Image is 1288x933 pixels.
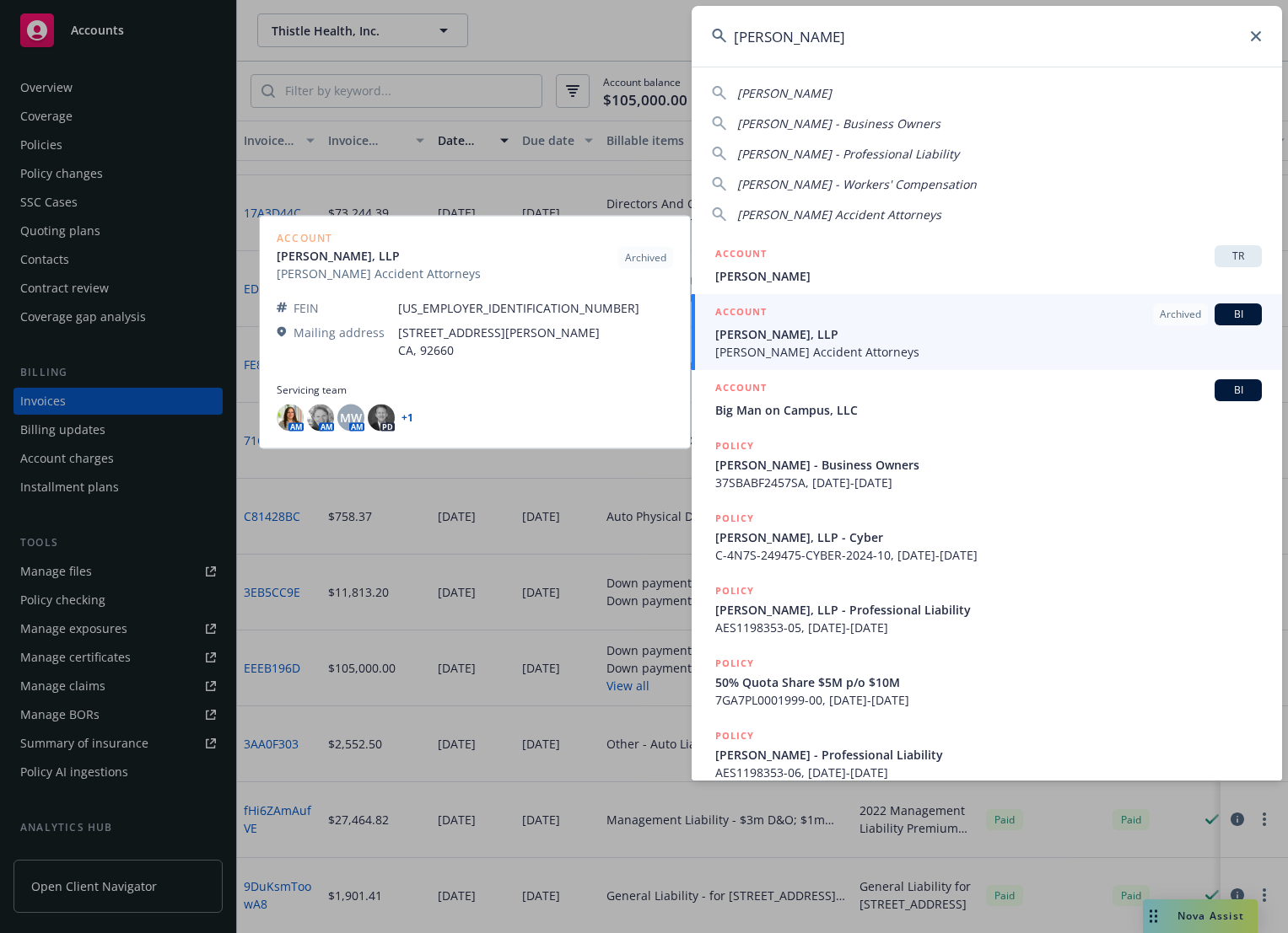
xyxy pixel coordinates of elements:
span: [PERSON_NAME], LLP [715,325,1262,343]
span: C-4N7S-249475-CYBER-2024-10, [DATE]-[DATE] [715,546,1262,564]
span: 7GA7PL0001999-00, [DATE]-[DATE] [715,691,1262,709]
a: POLICY[PERSON_NAME], LLP - CyberC-4N7S-249475-CYBER-2024-10, [DATE]-[DATE] [692,501,1282,573]
a: POLICY[PERSON_NAME], LLP - Professional LiabilityAES1198353-05, [DATE]-[DATE] [692,573,1282,646]
a: ACCOUNTTR[PERSON_NAME] [692,236,1282,294]
span: AES1198353-06, [DATE]-[DATE] [715,764,1262,781]
h5: ACCOUNT [715,379,767,399]
span: [PERSON_NAME] Accident Attorneys [737,206,941,223]
h5: ACCOUNT [715,245,767,265]
span: Archived [1160,307,1201,322]
span: [PERSON_NAME] Accident Attorneys [715,343,1262,361]
a: POLICY[PERSON_NAME] - Business Owners37SBABF2457SA, [DATE]-[DATE] [692,428,1282,501]
a: POLICY50% Quota Share $5M p/o $10M7GA7PL0001999-00, [DATE]-[DATE] [692,646,1282,718]
a: ACCOUNTBIBig Man on Campus, LLC [692,370,1282,428]
h5: POLICY [715,582,754,599]
span: [PERSON_NAME], LLP - Cyber [715,528,1262,546]
span: [PERSON_NAME], LLP - Professional Liability [715,601,1262,619]
span: [PERSON_NAME] - Professional Liability [737,146,959,162]
span: 37SBABF2457SA, [DATE]-[DATE] [715,474,1262,491]
span: TR [1221,249,1255,264]
span: [PERSON_NAME] - Workers' Compensation [737,176,977,192]
a: POLICY[PERSON_NAME] - Professional LiabilityAES1198353-06, [DATE]-[DATE] [692,718,1282,791]
span: BI [1221,307,1255,322]
span: 50% Quota Share $5M p/o $10M [715,673,1262,691]
h5: ACCOUNT [715,303,767,324]
span: AES1198353-05, [DATE]-[DATE] [715,619,1262,636]
span: [PERSON_NAME] - Professional Liability [715,746,1262,764]
h5: POLICY [715,437,754,454]
span: [PERSON_NAME] - Business Owners [737,115,940,131]
span: [PERSON_NAME] [737,85,832,101]
span: [PERSON_NAME] [715,267,1262,285]
h5: POLICY [715,727,754,744]
span: [PERSON_NAME] - Business Owners [715,456,1262,474]
h5: POLICY [715,510,754,527]
span: BI [1221,383,1255,398]
span: Big Man on Campus, LLC [715,401,1262,419]
a: ACCOUNTArchivedBI[PERSON_NAME], LLP[PERSON_NAME] Accident Attorneys [692,294,1282,370]
input: Search... [692,6,1282,67]
h5: POLICY [715,655,754,672]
